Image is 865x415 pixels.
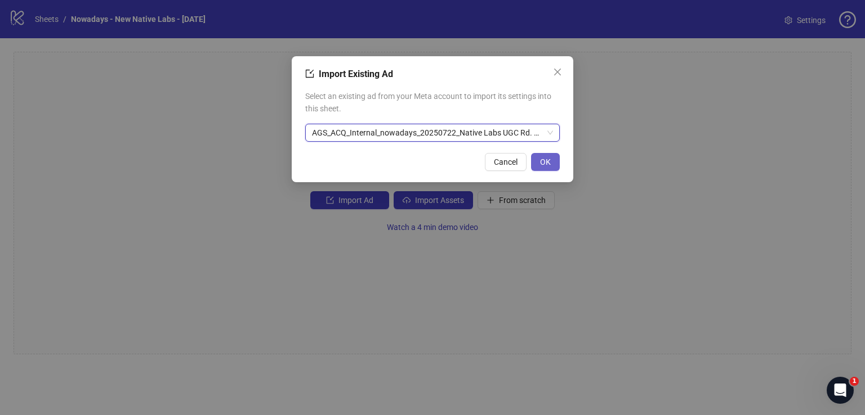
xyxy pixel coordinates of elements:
button: OK [531,153,560,171]
button: Close [549,63,567,81]
iframe: Intercom live chat [827,377,854,404]
span: Select an existing ad from your Meta account to import its settings into this sheet. [305,90,560,115]
span: Import Existing Ad [319,69,393,79]
span: AGS_ACQ_Internal_nowadays_20250722_Native Labs UGC Rd. 1_Video_round1_AGS_ACQ_Alkeme_Native-Labs_... [312,124,553,141]
span: import [305,69,314,78]
span: 1 [850,377,859,386]
span: close [553,67,562,76]
button: Cancel [485,153,527,171]
span: Cancel [494,157,518,166]
span: OK [540,157,551,166]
